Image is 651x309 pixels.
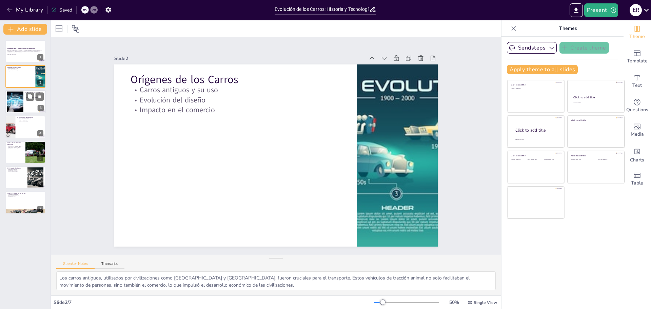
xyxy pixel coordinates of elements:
[7,69,34,70] p: Evolución del diseño
[130,95,341,105] p: Evolución del diseño
[631,179,643,187] span: Table
[130,72,341,87] p: Orígenes de los Carros
[37,130,43,136] div: 4
[630,156,644,164] span: Charts
[474,300,497,305] span: Single View
[7,192,43,194] p: Impacto Cultural de los Carros
[624,69,651,94] div: Add text boxes
[130,105,341,115] p: Impacto en el comercio
[7,50,43,54] p: Esta presentación explora la historia y el desarrollo tecnológico de los carros, desde sus inicio...
[7,142,23,146] p: La Era de los Vehículos Eléctricos
[5,65,45,88] div: 2
[627,57,648,65] span: Template
[3,24,47,35] button: Add slide
[95,262,125,269] button: Transcript
[7,147,23,148] p: Alternativas energéticas limpias
[37,155,43,161] div: 5
[629,33,645,40] span: Theme
[511,88,559,90] div: Click to add text
[54,299,374,306] div: Slide 2 / 7
[26,92,34,100] button: Duplicate Slide
[130,85,341,95] p: Carros antiguos y su uso
[544,159,559,160] div: Click to add text
[7,167,25,169] p: El Futuro de los Carros
[36,92,44,100] button: Delete Slide
[37,180,43,187] div: 6
[630,3,642,17] button: E R
[7,68,34,69] p: Carros antiguos y su uso
[25,97,44,98] p: Accesibilidad de los vehículos
[56,271,496,290] textarea: Los carros antiguos, utilizados por civilizaciones como [GEOGRAPHIC_DATA] y [GEOGRAPHIC_DATA], fu...
[626,106,648,114] span: Questions
[446,299,462,306] div: 50 %
[5,191,45,214] div: 7
[25,92,44,94] p: La Revolución Industrial
[5,166,45,189] div: 6
[7,169,25,170] p: Evolución tecnológica
[114,55,364,62] div: Slide 2
[51,7,72,13] div: Saved
[37,54,43,60] div: 1
[54,23,64,34] div: Layout
[515,128,559,133] div: Click to add title
[56,262,95,269] button: Speaker Notes
[571,159,593,160] div: Click to add text
[7,66,34,68] p: Orígenes de los Carros
[17,121,43,122] p: Normativas ambientales
[25,94,44,96] p: Mecanización de la producción
[528,159,543,160] div: Click to add text
[511,159,526,160] div: Click to add text
[37,80,43,86] div: 2
[7,54,43,55] p: Generated with [URL]
[275,4,369,14] input: Insert title
[519,20,617,37] p: Themes
[5,90,46,113] div: 3
[507,65,578,74] button: Apply theme to all slides
[7,148,23,150] p: Rendimiento comparable
[573,102,618,104] div: Click to add text
[624,118,651,142] div: Add images, graphics, shapes or video
[624,167,651,191] div: Add a table
[37,206,43,212] div: 7
[559,42,609,54] button: Create theme
[571,154,620,157] div: Click to add title
[38,105,44,111] div: 3
[7,171,25,173] p: Conectividad vehicular
[7,195,43,196] p: Representación en el cine
[5,141,45,163] div: 5
[511,154,559,157] div: Click to add title
[570,3,583,17] button: Export to PowerPoint
[17,119,43,121] p: Eficiencia del vehículo
[72,25,80,33] span: Position
[7,47,35,49] strong: Evolución de los Carros: Historia y Tecnología
[7,194,43,195] p: Influencia en la música
[17,117,43,119] p: Innovaciones Tecnológicas
[5,40,45,62] div: 1
[573,95,618,99] div: Click to add title
[598,159,619,160] div: Click to add text
[507,42,557,54] button: Sendsteps
[25,95,44,97] p: Motor de combustión interna
[584,3,618,17] button: Present
[5,116,45,138] div: 4
[5,4,46,15] button: My Library
[7,146,23,147] p: Crecimiento de vehículos eléctricos
[511,83,559,86] div: Click to add title
[7,70,34,72] p: Impacto en el comercio
[631,131,644,138] span: Media
[630,4,642,16] div: E R
[624,45,651,69] div: Add ready made slides
[515,139,558,140] div: Click to add body
[17,118,43,120] p: Innovaciones en seguridad
[571,119,620,121] div: Click to add title
[624,94,651,118] div: Get real-time input from your audience
[632,82,642,89] span: Text
[7,196,43,198] p: Símbolo de estatus
[624,142,651,167] div: Add charts and graphs
[624,20,651,45] div: Change the overall theme
[7,170,25,171] p: Conducción autónoma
